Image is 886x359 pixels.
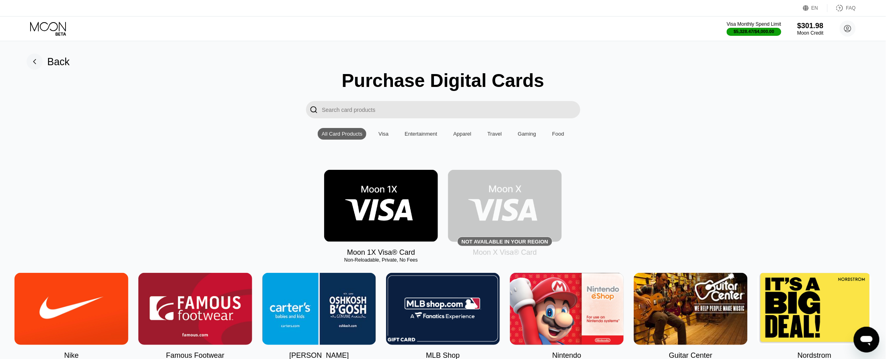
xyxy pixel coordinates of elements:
[487,131,502,137] div: Travel
[828,4,856,12] div: FAQ
[324,257,438,263] div: Non-Reloadable, Private, No Fees
[453,131,471,137] div: Apparel
[548,128,568,140] div: Food
[47,56,70,68] div: Back
[798,22,824,36] div: $301.98Moon Credit
[483,128,506,140] div: Travel
[473,248,537,257] div: Moon X Visa® Card
[514,128,541,140] div: Gaming
[518,131,537,137] div: Gaming
[798,30,824,36] div: Moon Credit
[854,327,880,353] iframe: Button to launch messaging window
[378,131,389,137] div: Visa
[347,248,415,257] div: Moon 1X Visa® Card
[310,105,318,114] div: 
[812,5,818,11] div: EN
[552,131,564,137] div: Food
[322,131,362,137] div: All Card Products
[318,128,366,140] div: All Card Products
[803,4,828,12] div: EN
[342,70,545,91] div: Purchase Digital Cards
[846,5,856,11] div: FAQ
[405,131,437,137] div: Entertainment
[374,128,393,140] div: Visa
[734,29,775,34] div: $5,328.47 / $4,000.00
[306,101,322,118] div: 
[448,170,562,242] div: Not available in your region
[462,239,548,245] div: Not available in your region
[401,128,441,140] div: Entertainment
[449,128,475,140] div: Apparel
[727,21,781,36] div: Visa Monthly Spend Limit$5,328.47/$4,000.00
[727,21,781,27] div: Visa Monthly Spend Limit
[798,22,824,30] div: $301.98
[27,54,70,70] div: Back
[322,101,580,118] input: Search card products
